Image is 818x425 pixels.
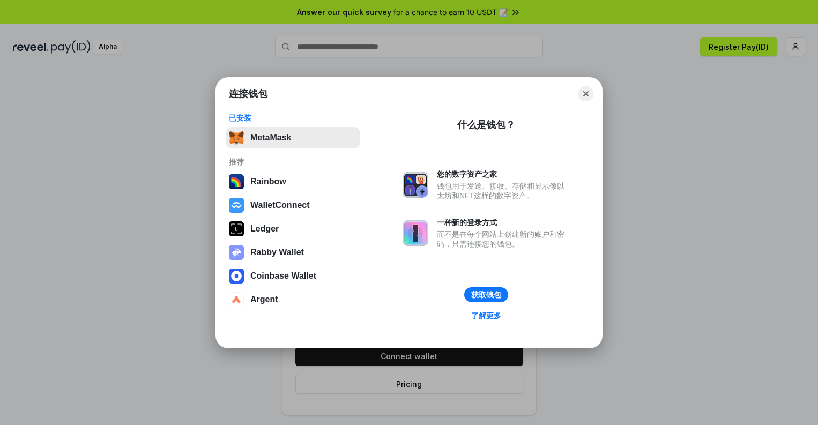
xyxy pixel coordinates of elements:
img: svg+xml,%3Csvg%20xmlns%3D%22http%3A%2F%2Fwww.w3.org%2F2000%2Fsvg%22%20fill%3D%22none%22%20viewBox... [403,172,428,198]
img: svg+xml,%3Csvg%20width%3D%2228%22%20height%3D%2228%22%20viewBox%3D%220%200%2028%2028%22%20fill%3D... [229,292,244,307]
button: Argent [226,289,360,310]
div: 了解更多 [471,311,501,320]
div: Rainbow [250,177,286,187]
img: svg+xml,%3Csvg%20fill%3D%22none%22%20height%3D%2233%22%20viewBox%3D%220%200%2035%2033%22%20width%... [229,130,244,145]
img: svg+xml,%3Csvg%20xmlns%3D%22http%3A%2F%2Fwww.w3.org%2F2000%2Fsvg%22%20fill%3D%22none%22%20viewBox... [403,220,428,246]
button: Rainbow [226,171,360,192]
img: svg+xml,%3Csvg%20xmlns%3D%22http%3A%2F%2Fwww.w3.org%2F2000%2Fsvg%22%20fill%3D%22none%22%20viewBox... [229,245,244,260]
div: 一种新的登录方式 [437,218,570,227]
button: 获取钱包 [464,287,508,302]
div: WalletConnect [250,200,310,210]
button: Rabby Wallet [226,242,360,263]
div: 钱包用于发送、接收、存储和显示像以太坊和NFT这样的数字资产。 [437,181,570,200]
img: svg+xml,%3Csvg%20width%3D%22120%22%20height%3D%22120%22%20viewBox%3D%220%200%20120%20120%22%20fil... [229,174,244,189]
button: MetaMask [226,127,360,148]
div: 而不是在每个网站上创建新的账户和密码，只需连接您的钱包。 [437,229,570,249]
button: Close [578,86,593,101]
div: Rabby Wallet [250,248,304,257]
div: 获取钱包 [471,290,501,300]
img: svg+xml,%3Csvg%20width%3D%2228%22%20height%3D%2228%22%20viewBox%3D%220%200%2028%2028%22%20fill%3D... [229,198,244,213]
div: 什么是钱包？ [457,118,515,131]
div: 已安装 [229,113,357,123]
img: svg+xml,%3Csvg%20xmlns%3D%22http%3A%2F%2Fwww.w3.org%2F2000%2Fsvg%22%20width%3D%2228%22%20height%3... [229,221,244,236]
div: Argent [250,295,278,304]
div: 推荐 [229,157,357,167]
h1: 连接钱包 [229,87,267,100]
img: svg+xml,%3Csvg%20width%3D%2228%22%20height%3D%2228%22%20viewBox%3D%220%200%2028%2028%22%20fill%3D... [229,269,244,284]
button: Ledger [226,218,360,240]
div: 您的数字资产之家 [437,169,570,179]
a: 了解更多 [465,309,508,323]
div: Coinbase Wallet [250,271,316,281]
div: Ledger [250,224,279,234]
div: MetaMask [250,133,291,143]
button: Coinbase Wallet [226,265,360,287]
button: WalletConnect [226,195,360,216]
